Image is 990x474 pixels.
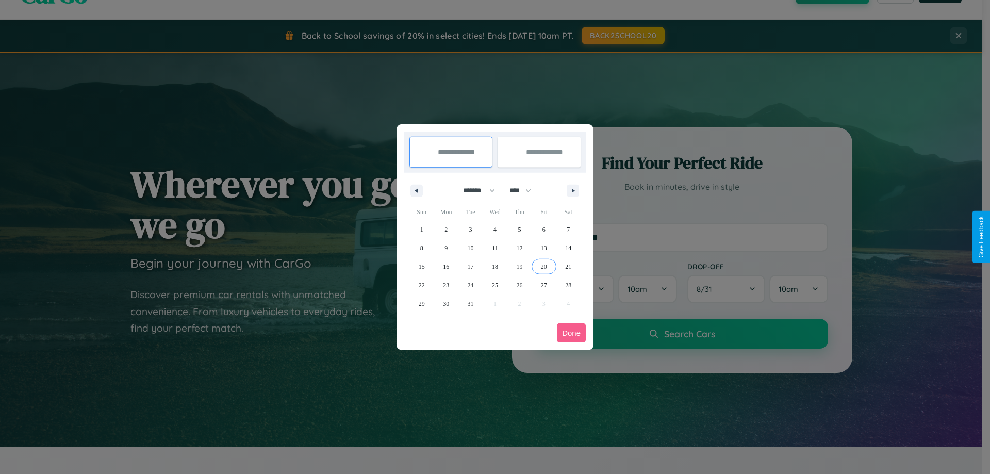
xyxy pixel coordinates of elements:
[469,220,472,239] span: 3
[483,276,507,295] button: 25
[541,276,547,295] span: 27
[565,276,571,295] span: 28
[443,276,449,295] span: 23
[443,257,449,276] span: 16
[532,257,556,276] button: 20
[419,257,425,276] span: 15
[420,220,423,239] span: 1
[532,276,556,295] button: 27
[493,220,497,239] span: 4
[434,204,458,220] span: Mon
[434,257,458,276] button: 16
[567,220,570,239] span: 7
[516,239,522,257] span: 12
[443,295,449,313] span: 30
[556,257,581,276] button: 21
[507,276,532,295] button: 26
[444,239,448,257] span: 9
[419,295,425,313] span: 29
[409,276,434,295] button: 22
[444,220,448,239] span: 2
[409,239,434,257] button: 8
[532,220,556,239] button: 6
[434,276,458,295] button: 23
[458,276,483,295] button: 24
[468,276,474,295] span: 24
[483,220,507,239] button: 4
[518,220,521,239] span: 5
[409,220,434,239] button: 1
[458,239,483,257] button: 10
[468,239,474,257] span: 10
[541,239,547,257] span: 13
[492,257,498,276] span: 18
[419,276,425,295] span: 22
[507,239,532,257] button: 12
[409,257,434,276] button: 15
[492,276,498,295] span: 25
[458,204,483,220] span: Tue
[507,204,532,220] span: Thu
[434,220,458,239] button: 2
[458,295,483,313] button: 31
[483,239,507,257] button: 11
[532,239,556,257] button: 13
[468,257,474,276] span: 17
[507,257,532,276] button: 19
[483,204,507,220] span: Wed
[556,204,581,220] span: Sat
[541,257,547,276] span: 20
[556,220,581,239] button: 7
[420,239,423,257] span: 8
[516,257,522,276] span: 19
[556,239,581,257] button: 14
[542,220,546,239] span: 6
[458,220,483,239] button: 3
[409,204,434,220] span: Sun
[516,276,522,295] span: 26
[409,295,434,313] button: 29
[507,220,532,239] button: 5
[458,257,483,276] button: 17
[565,239,571,257] span: 14
[556,276,581,295] button: 28
[532,204,556,220] span: Fri
[483,257,507,276] button: 18
[492,239,498,257] span: 11
[565,257,571,276] span: 21
[468,295,474,313] span: 31
[434,295,458,313] button: 30
[557,323,586,342] button: Done
[978,216,985,258] div: Give Feedback
[434,239,458,257] button: 9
